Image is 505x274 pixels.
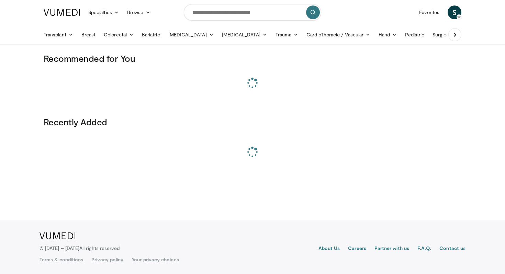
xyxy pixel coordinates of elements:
[40,232,76,239] img: VuMedi Logo
[132,256,179,263] a: Your privacy choices
[100,28,138,42] a: Colorectal
[40,28,77,42] a: Transplant
[401,28,428,42] a: Pediatric
[44,116,461,127] h3: Recently Added
[44,9,80,16] img: VuMedi Logo
[123,5,155,19] a: Browse
[318,245,340,253] a: About Us
[138,28,164,42] a: Bariatric
[448,5,461,19] a: S
[40,256,83,263] a: Terms & conditions
[79,245,120,251] span: All rights reserved
[184,4,321,21] input: Search topics, interventions
[348,245,366,253] a: Careers
[374,245,409,253] a: Partner with us
[302,28,374,42] a: CardioThoracic / Vascular
[417,245,431,253] a: F.A.Q.
[439,245,465,253] a: Contact us
[91,256,123,263] a: Privacy policy
[44,53,461,64] h3: Recommended for You
[415,5,444,19] a: Favorites
[428,28,484,42] a: Surgical Oncology
[164,28,218,42] a: [MEDICAL_DATA]
[374,28,401,42] a: Hand
[77,28,100,42] a: Breast
[271,28,303,42] a: Trauma
[40,245,120,252] p: © [DATE] – [DATE]
[218,28,271,42] a: [MEDICAL_DATA]
[84,5,123,19] a: Specialties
